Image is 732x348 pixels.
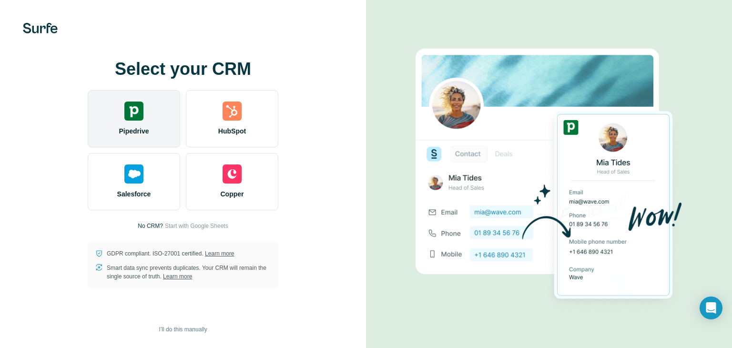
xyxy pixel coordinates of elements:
[165,222,228,230] button: Start with Google Sheets
[218,126,246,136] span: HubSpot
[163,273,192,280] a: Learn more
[23,23,58,33] img: Surfe's logo
[119,126,149,136] span: Pipedrive
[152,322,213,337] button: I’ll do this manually
[124,102,143,121] img: pipedrive's logo
[700,297,722,319] div: Open Intercom Messenger
[117,189,151,199] span: Salesforce
[223,164,242,184] img: copper's logo
[159,325,207,334] span: I’ll do this manually
[416,32,682,316] img: PIPEDRIVE image
[138,222,163,230] p: No CRM?
[107,264,271,281] p: Smart data sync prevents duplicates. Your CRM will remain the single source of truth.
[107,249,234,258] p: GDPR compliant. ISO-27001 certified.
[88,60,278,79] h1: Select your CRM
[205,250,234,257] a: Learn more
[221,189,244,199] span: Copper
[223,102,242,121] img: hubspot's logo
[124,164,143,184] img: salesforce's logo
